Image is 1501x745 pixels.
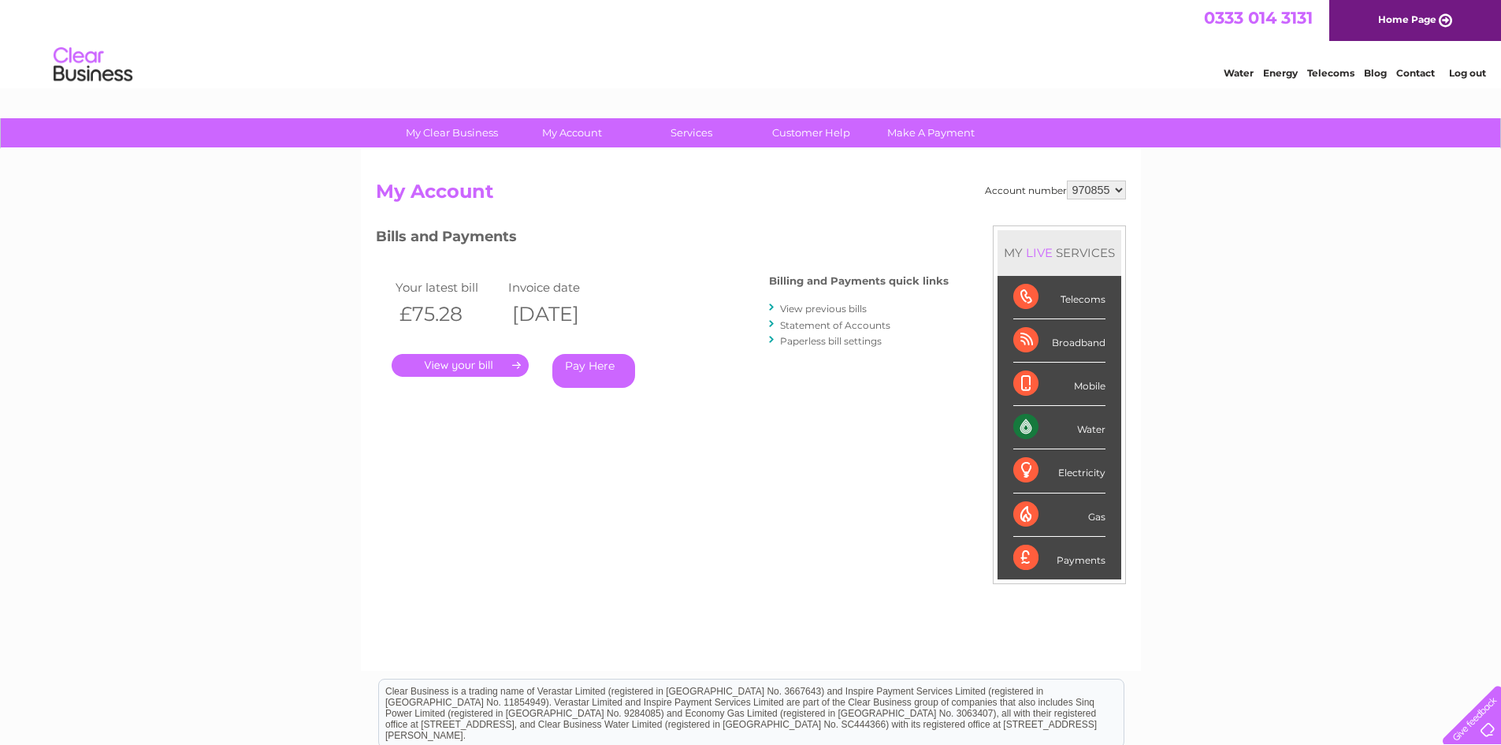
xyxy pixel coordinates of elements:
[552,354,635,388] a: Pay Here
[504,277,618,298] td: Invoice date
[866,118,996,147] a: Make A Payment
[1364,67,1387,79] a: Blog
[379,9,1124,76] div: Clear Business is a trading name of Verastar Limited (registered in [GEOGRAPHIC_DATA] No. 3667643...
[1013,276,1105,319] div: Telecoms
[504,298,618,330] th: [DATE]
[1263,67,1298,79] a: Energy
[392,354,529,377] a: .
[1013,494,1105,537] div: Gas
[780,335,882,347] a: Paperless bill settings
[1013,363,1105,406] div: Mobile
[626,118,756,147] a: Services
[1224,67,1254,79] a: Water
[1013,537,1105,579] div: Payments
[392,277,505,298] td: Your latest bill
[746,118,876,147] a: Customer Help
[53,41,133,89] img: logo.png
[392,298,505,330] th: £75.28
[376,225,949,253] h3: Bills and Payments
[376,181,1126,210] h2: My Account
[985,181,1126,199] div: Account number
[1449,67,1486,79] a: Log out
[998,230,1121,275] div: MY SERVICES
[507,118,637,147] a: My Account
[1396,67,1435,79] a: Contact
[387,118,517,147] a: My Clear Business
[1023,245,1056,260] div: LIVE
[1013,406,1105,449] div: Water
[1307,67,1354,79] a: Telecoms
[769,275,949,287] h4: Billing and Payments quick links
[1013,319,1105,363] div: Broadband
[1204,8,1313,28] a: 0333 014 3131
[780,303,867,315] a: View previous bills
[780,319,890,331] a: Statement of Accounts
[1013,449,1105,493] div: Electricity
